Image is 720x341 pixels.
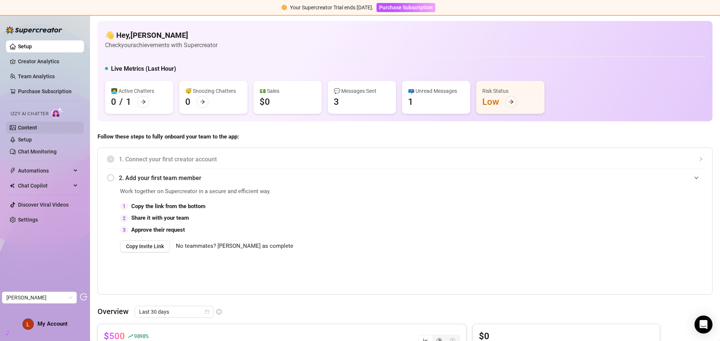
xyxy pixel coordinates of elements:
[694,316,712,334] div: Open Intercom Messenger
[18,43,32,49] a: Setup
[131,226,185,233] strong: Approve their request
[134,332,148,340] span: 9898 %
[119,173,703,183] span: 2. Add your first team member
[185,96,190,108] div: 0
[176,242,293,251] span: No teammates? [PERSON_NAME] as complete
[126,243,164,249] span: Copy Invite Link
[37,320,67,327] span: My Account
[508,99,514,104] span: arrow-right
[699,157,703,161] span: collapsed
[10,168,16,174] span: thunderbolt
[131,214,189,221] strong: Share it with your team
[290,4,373,10] span: Your Supercreator Trial ends [DATE].
[97,306,129,317] article: Overview
[141,99,146,104] span: arrow-right
[376,4,435,10] a: Purchase Subscription
[111,87,167,95] div: 👩‍💻 Active Chatters
[18,149,57,155] a: Chat Monitoring
[282,5,287,10] span: exclamation-circle
[80,293,87,301] span: logout
[18,88,72,94] a: Purchase Subscription
[18,55,78,67] a: Creator Analytics
[10,183,15,188] img: Chat Copilot
[216,309,222,314] span: info-circle
[205,310,209,314] span: calendar
[18,73,55,79] a: Team Analytics
[131,203,205,210] strong: Copy the link from the bottom
[259,87,316,95] div: 💵 Sales
[128,334,133,339] span: rise
[51,107,63,118] img: AI Chatter
[6,26,62,34] img: logo-BBDzfeDw.svg
[120,214,128,222] div: 2
[119,155,703,164] span: 1. Connect your first creator account
[334,87,390,95] div: 💬 Messages Sent
[200,99,205,104] span: arrow-right
[379,4,433,10] span: Purchase Subscription
[334,96,339,108] div: 3
[18,125,37,131] a: Content
[120,202,128,210] div: 1
[694,176,699,180] span: expanded
[482,87,538,95] div: Risk Status
[553,187,703,283] iframe: Adding Team Members
[18,180,71,192] span: Chat Copilot
[259,96,270,108] div: $0
[107,150,703,168] div: 1. Connect your first creator account
[111,64,176,73] h5: Live Metrics (Last Hour)
[18,137,32,143] a: Setup
[4,331,9,336] span: build
[18,217,38,223] a: Settings
[105,30,217,40] h4: 👋 Hey, [PERSON_NAME]
[120,187,534,196] span: Work together on Supercreator in a secure and efficient way.
[120,226,128,234] div: 3
[18,165,71,177] span: Automations
[376,3,435,12] button: Purchase Subscription
[6,292,72,303] span: Lila Peche
[120,240,170,252] button: Copy Invite Link
[18,202,69,208] a: Discover Viral Videos
[107,169,703,187] div: 2. Add your first team member
[10,110,48,118] span: Izzy AI Chatter
[105,40,217,50] article: Check your achievements with Supercreator
[97,133,239,140] strong: Follow these steps to fully onboard your team to the app:
[23,319,33,329] img: ACg8ocJxKm6RebOQt7NOnvdP1CXUD4ap-QfhTo0uKLoDKQXZQf0w5g=s96-c
[111,96,116,108] div: 0
[139,306,209,317] span: Last 30 days
[126,96,131,108] div: 1
[185,87,241,95] div: 😴 Snoozing Chatters
[408,87,464,95] div: 📪 Unread Messages
[408,96,413,108] div: 1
